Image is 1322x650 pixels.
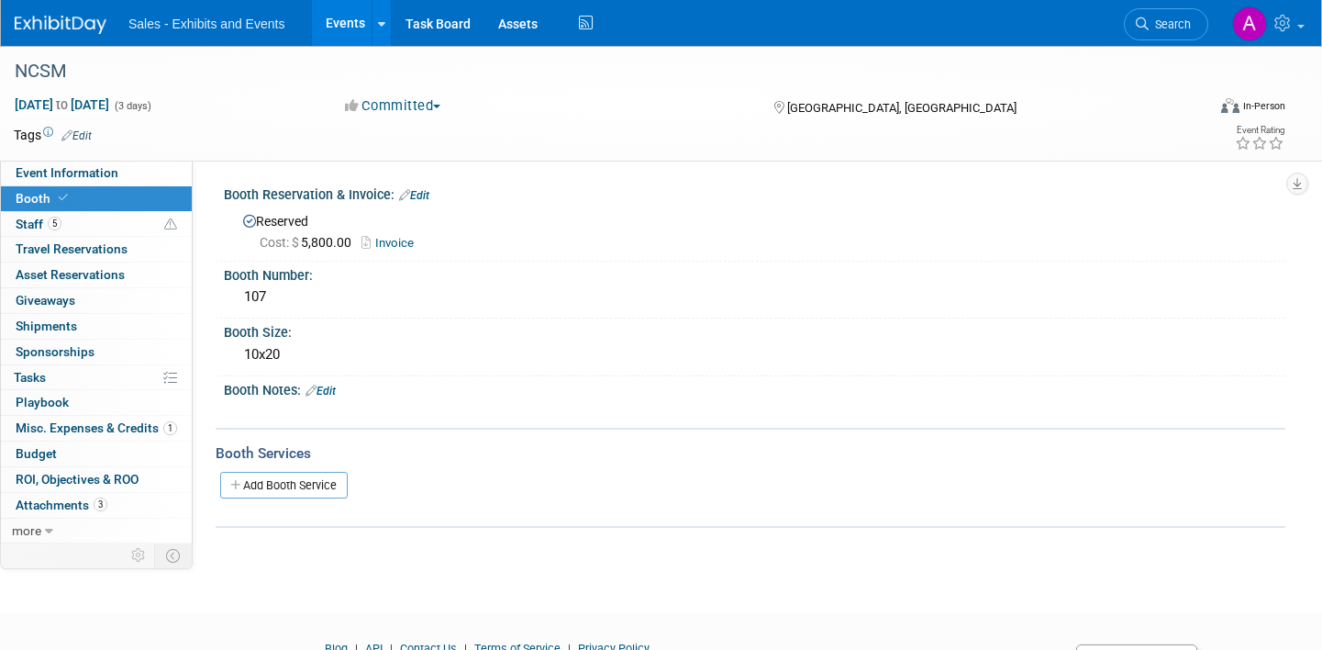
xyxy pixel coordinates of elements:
[224,262,1285,285] div: Booth Number:
[1,493,192,518] a: Attachments3
[1,519,192,544] a: more
[155,544,193,567] td: Toggle Event Tabs
[1,416,192,441] a: Misc. Expenses & Credits1
[787,101,1016,115] span: [GEOGRAPHIC_DATA], [GEOGRAPHIC_DATA]
[1,442,192,466] a: Budget
[16,165,118,180] span: Event Information
[216,443,1285,464] div: Booth Services
[260,235,301,250] span: Cost: $
[16,344,94,359] span: Sponsorships
[306,385,336,398] a: Edit
[1232,6,1267,41] img: Alexandra Horne
[224,376,1285,400] div: Booth Notes:
[59,193,68,203] i: Booth reservation complete
[163,421,177,435] span: 1
[260,235,359,250] span: 5,800.00
[1,390,192,415] a: Playbook
[14,126,92,144] td: Tags
[16,293,75,308] span: Giveaways
[1,186,192,211] a: Booth
[361,236,423,250] a: Invoice
[1,161,192,185] a: Event Information
[16,241,128,256] span: Travel Reservations
[220,472,348,499] a: Add Booth Service
[113,100,151,112] span: (3 days)
[1,263,192,287] a: Asset Reservations
[399,189,429,202] a: Edit
[53,97,71,112] span: to
[16,191,72,206] span: Booth
[1,365,192,390] a: Tasks
[224,181,1285,205] div: Booth Reservation & Invoice:
[1221,98,1239,113] img: Format-Inperson.png
[16,472,139,487] span: ROI, Objectives & ROO
[1124,8,1208,40] a: Search
[123,544,155,567] td: Personalize Event Tab Strip
[14,96,110,113] span: [DATE] [DATE]
[238,341,1272,369] div: 10x20
[1149,17,1191,31] span: Search
[339,96,448,116] button: Committed
[14,370,46,385] span: Tasks
[16,395,69,409] span: Playbook
[1,314,192,339] a: Shipments
[16,420,177,435] span: Misc. Expenses & Credits
[12,523,41,538] span: more
[1,340,192,364] a: Sponsorships
[128,17,284,31] span: Sales - Exhibits and Events
[16,319,77,333] span: Shipments
[1,237,192,262] a: Travel Reservations
[1242,99,1285,113] div: In-Person
[16,498,107,512] span: Attachments
[164,217,177,233] span: Potential Scheduling Conflict -- at least one attendee is tagged in another overlapping event.
[15,16,106,34] img: ExhibitDay
[94,498,107,511] span: 3
[16,217,61,231] span: Staff
[1235,126,1284,135] div: Event Rating
[238,283,1272,311] div: 107
[1096,95,1285,123] div: Event Format
[224,319,1285,342] div: Booth Size:
[1,288,192,313] a: Giveaways
[48,217,61,230] span: 5
[16,446,57,461] span: Budget
[16,267,125,282] span: Asset Reservations
[1,467,192,492] a: ROI, Objectives & ROO
[61,129,92,142] a: Edit
[8,55,1177,88] div: NCSM
[238,207,1272,252] div: Reserved
[1,212,192,237] a: Staff5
